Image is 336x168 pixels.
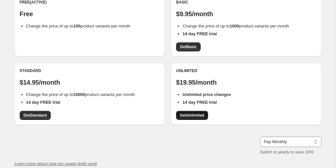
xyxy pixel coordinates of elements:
a: GetBasic [176,42,201,51]
b: 100 [73,24,80,28]
p: $19.95/month [176,79,316,86]
span: Get Standard [24,113,47,118]
span: Get Basic [180,44,197,49]
div: Unlimited [176,68,316,73]
span: Get Unlimited [180,113,204,118]
span: Change the price of up to product variants per month [183,24,289,28]
b: 14 day FREE trial [183,100,217,105]
b: 10000 [73,92,85,97]
b: Unlimited price changes [183,92,231,97]
i: Switch to yearly to save 16% [260,150,314,154]
span: Change the price of up to product variants per month [26,24,130,28]
a: Learn more about how our usage limits work [15,161,97,166]
p: $9.95/month [176,10,316,18]
p: Free [20,10,160,18]
p: $14.95/month [20,79,160,86]
span: Change the price of up to product variants per month [26,92,135,97]
b: 14 day FREE trial [183,31,217,36]
b: 1000 [230,24,239,28]
a: GetUnlimited [176,111,208,120]
b: 14 day FREE trial [26,100,60,105]
a: GetStandard [20,111,51,120]
div: Standard [20,68,160,73]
